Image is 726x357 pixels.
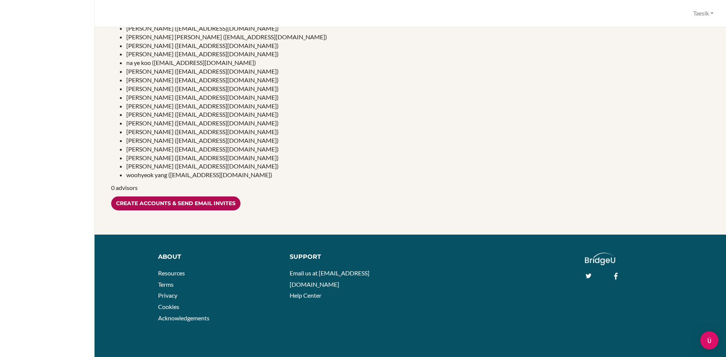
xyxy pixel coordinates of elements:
button: Taesik [690,6,717,20]
li: [PERSON_NAME] ([EMAIL_ADDRESS][DOMAIN_NAME]) [126,76,709,85]
a: Privacy [158,292,177,299]
a: Email us at [EMAIL_ADDRESS][DOMAIN_NAME] [290,269,369,288]
li: [PERSON_NAME] ([EMAIL_ADDRESS][DOMAIN_NAME]) [126,93,709,102]
li: [PERSON_NAME] ([EMAIL_ADDRESS][DOMAIN_NAME]) [126,145,709,154]
li: [PERSON_NAME] ([EMAIL_ADDRESS][DOMAIN_NAME]) [126,50,709,59]
li: [PERSON_NAME] ([EMAIL_ADDRESS][DOMAIN_NAME]) [126,42,709,50]
a: Resources [158,269,185,277]
li: na ye koo ([EMAIL_ADDRESS][DOMAIN_NAME]) [126,59,709,67]
li: [PERSON_NAME] ([EMAIL_ADDRESS][DOMAIN_NAME]) [126,136,709,145]
li: woohyeok yang ([EMAIL_ADDRESS][DOMAIN_NAME]) [126,171,709,179]
li: [PERSON_NAME] ([EMAIL_ADDRESS][DOMAIN_NAME]) [126,67,709,76]
li: [PERSON_NAME] ([EMAIL_ADDRESS][DOMAIN_NAME]) [126,119,709,128]
a: Help Center [290,292,321,299]
li: [PERSON_NAME] ([EMAIL_ADDRESS][DOMAIN_NAME]) [126,102,709,111]
div: About [158,253,279,261]
li: [PERSON_NAME] ([EMAIL_ADDRESS][DOMAIN_NAME]) [126,128,709,136]
li: [PERSON_NAME] ([EMAIL_ADDRESS][DOMAIN_NAME]) [126,85,709,93]
a: Cookies [158,303,179,310]
input: Create accounts & send email invites [111,196,240,210]
div: Support [290,253,403,261]
li: [PERSON_NAME] ([EMAIL_ADDRESS][DOMAIN_NAME]) [126,110,709,119]
p: 0 advisors [111,184,709,192]
li: [PERSON_NAME] ([EMAIL_ADDRESS][DOMAIN_NAME]) [126,154,709,162]
img: logo_white@2x-f4f0deed5e89b7ecb1c2cc34c3e3d731f90f0f143d5ea2071677605dd97b5244.png [585,253,616,265]
li: [PERSON_NAME] ([EMAIL_ADDRESS][DOMAIN_NAME]) [126,24,709,33]
a: Acknowledgements [158,314,209,321]
li: [PERSON_NAME] ([EMAIL_ADDRESS][DOMAIN_NAME]) [126,162,709,171]
div: Open Intercom Messenger [700,331,718,349]
li: [PERSON_NAME] [PERSON_NAME] ([EMAIL_ADDRESS][DOMAIN_NAME]) [126,33,709,42]
a: Terms [158,281,174,288]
